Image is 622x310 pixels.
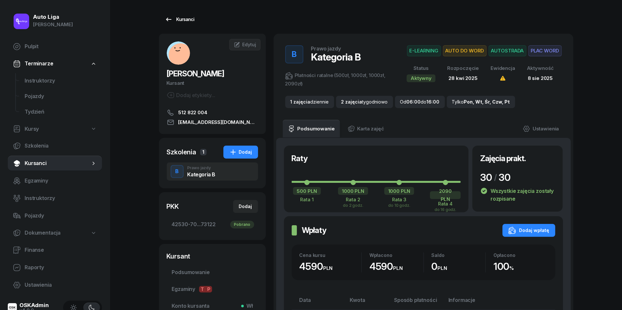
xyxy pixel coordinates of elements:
button: B [285,45,303,63]
div: Rata 1 [292,197,322,202]
a: Pulpit [8,39,102,54]
span: Edytuj [242,42,256,47]
a: Instruktorzy [19,73,102,89]
a: 42530-70...73122Pobrano [167,217,258,232]
div: do 2 godz. [338,203,368,207]
button: Dodaj [223,146,258,159]
h2: Raty [292,153,308,164]
span: 30 [499,172,511,183]
th: Data [292,296,346,310]
span: Pojazdy [25,92,97,101]
div: PKK [167,202,179,211]
button: BPrawo jazdyKategoria B [167,162,258,181]
div: 0 [432,260,486,272]
span: 1 [200,149,207,155]
span: Raporty [25,263,97,272]
div: [PERSON_NAME] [33,20,73,29]
a: Kursanci [8,156,102,171]
span: Instruktorzy [25,194,97,203]
a: Dokumentacja [8,226,102,240]
span: Pojazdy [25,212,97,220]
span: Instruktorzy [25,77,97,85]
small: PLN [323,265,333,271]
div: 2090 PLN [430,191,461,199]
div: Opłacono [493,252,548,258]
a: Finanse [8,242,102,258]
span: Terminarze [25,60,53,68]
div: OSKAdmin [19,303,49,308]
a: Egzaminy [8,173,102,189]
span: E-LEARNING [407,45,441,56]
div: Rata 2 [338,197,368,202]
div: 4590 [300,260,362,272]
span: Tydzień [25,108,97,116]
div: Rata 4 [430,201,461,206]
div: Dodaj wpłatę [508,227,549,234]
a: Tydzień [19,104,102,120]
div: Wszystkie zajęcia zostały rozpisane [480,183,555,203]
div: do 10 godz. [384,203,415,207]
div: Kursant [167,252,258,261]
a: Podsumowanie [283,120,340,138]
div: Aktywność [527,64,554,72]
div: 4590 [369,260,424,272]
th: Informacje [445,296,503,310]
a: Edytuj [229,39,260,50]
h2: Wpłaty [302,225,327,236]
span: Dokumentacja [25,229,61,237]
div: 100 [493,260,548,272]
h2: Zajęcia prakt. [480,153,526,164]
a: Pojazdy [8,208,102,224]
div: Prawo jazdy [187,166,216,170]
span: Pulpit [25,42,97,51]
span: PLAC WORD [528,45,562,56]
div: Pobrano [230,221,254,228]
th: Sposób płatności [390,296,445,310]
button: B [171,165,184,178]
div: Saldo [432,252,486,258]
div: Ewidencja [491,64,515,72]
div: Prawo jazdy [311,46,341,51]
div: Auto Liga [33,14,73,20]
a: 512 822 004 [167,109,258,116]
span: T [199,286,206,293]
div: Rozpoczęcie [447,64,479,72]
div: Aktywny [407,74,435,82]
span: AUTO DO WORD [443,45,487,56]
div: 500 PLN [293,187,321,195]
a: Szkolenia [8,138,102,154]
span: 42530-70...73122 [172,220,253,229]
button: Dodaj etykiety... [167,91,216,99]
a: Karta zajęć [343,120,389,138]
div: 8 sie 2025 [527,74,554,83]
div: Dodaj [239,203,252,210]
button: Dodaj wpłatę [503,224,555,237]
span: AUTOSTRADA [489,45,526,56]
small: PLN [393,265,403,271]
div: Kategoria B [187,172,216,177]
div: Płatności ratalne (500zł, 1000zł, 1000zł, 2090zł) [285,71,391,88]
span: Finanse [25,246,97,254]
button: E-LEARNINGAUTO DO WORDAUTOSTRADAPLAC WORD [407,45,562,56]
span: Podsumowanie [172,268,253,277]
div: / [494,172,497,183]
span: [EMAIL_ADDRESS][DOMAIN_NAME] [178,118,258,126]
a: Instruktorzy [8,191,102,206]
span: P [206,286,212,293]
small: % [510,265,514,271]
div: Status [407,64,435,72]
a: Terminarze [8,56,102,71]
div: Kursant [167,79,258,87]
span: Ustawienia [25,281,97,289]
span: 28 kwi 2025 [449,75,478,81]
span: Egzaminy [172,285,253,293]
div: Dodaj [229,148,252,156]
div: B [289,48,299,61]
a: Kursanci [159,13,200,26]
a: Kursy [8,122,102,137]
div: 1000 PLN [338,187,368,195]
div: Rata 3 [384,197,415,202]
div: Szkolenia [167,148,197,157]
div: B [173,166,181,177]
a: Raporty [8,260,102,275]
